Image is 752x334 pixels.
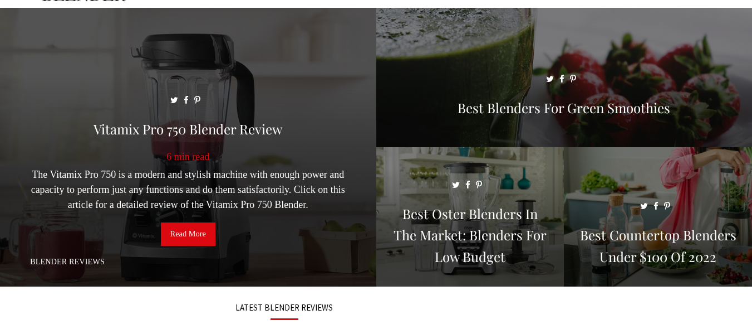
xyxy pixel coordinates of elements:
a: Best Oster Blenders in the Market: Blenders for Low Budget [376,273,564,284]
a: Read More [161,222,215,246]
a: Blender Reviews [30,257,105,266]
h3: LATEST BLENDER REVIEWS [56,303,513,312]
a: Best Countertop Blenders Under $100 of 2022 [564,273,752,284]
